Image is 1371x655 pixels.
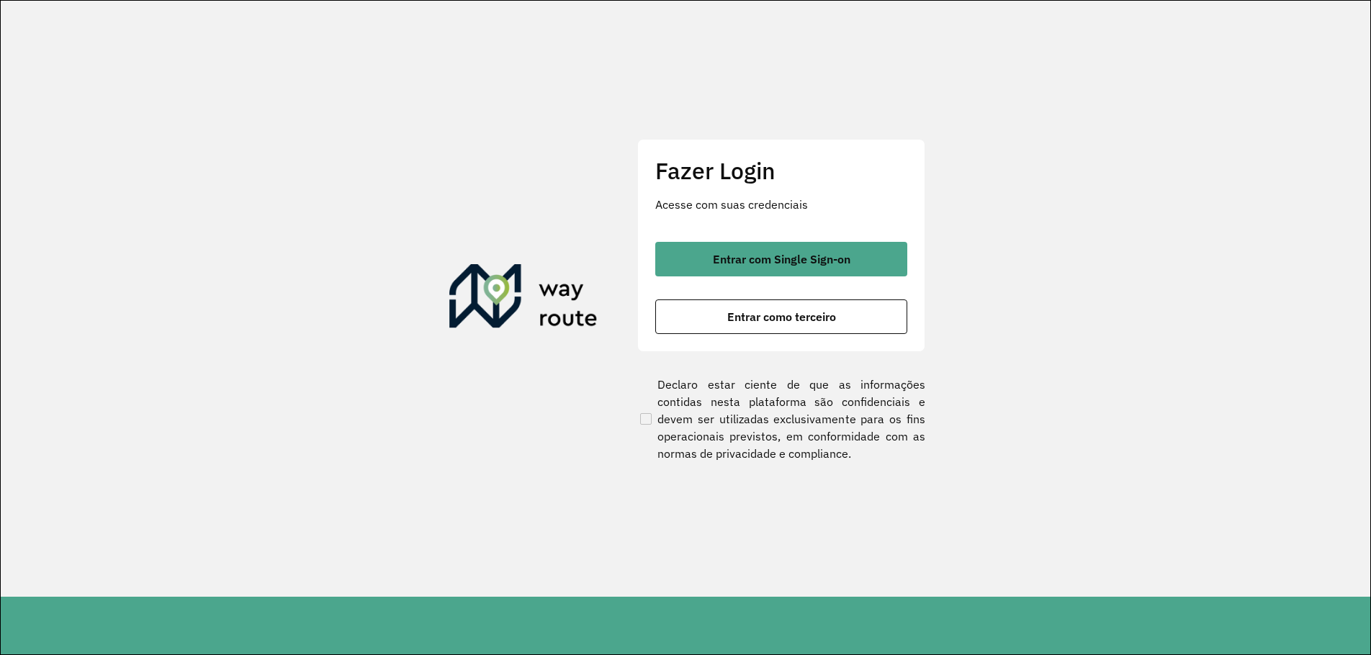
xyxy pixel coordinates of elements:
h2: Fazer Login [655,157,907,184]
button: button [655,242,907,276]
img: Roteirizador AmbevTech [449,264,598,333]
span: Entrar como terceiro [727,311,836,322]
p: Acesse com suas credenciais [655,196,907,213]
label: Declaro estar ciente de que as informações contidas nesta plataforma são confidenciais e devem se... [637,376,925,462]
span: Entrar com Single Sign-on [713,253,850,265]
button: button [655,299,907,334]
